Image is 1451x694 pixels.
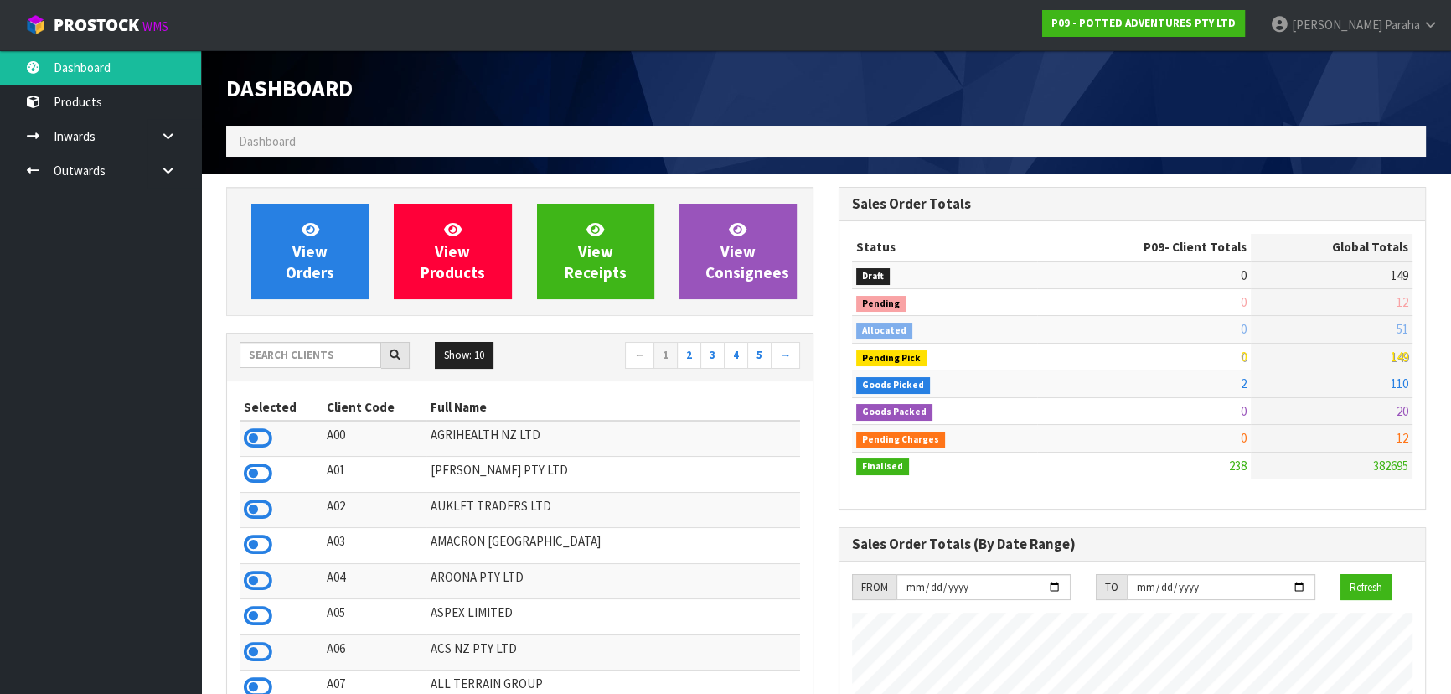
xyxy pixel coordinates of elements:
[1397,294,1408,310] span: 12
[1241,321,1247,337] span: 0
[54,14,139,36] span: ProStock
[1397,403,1408,419] span: 20
[1096,574,1127,601] div: TO
[653,342,678,369] a: 1
[705,220,789,282] span: View Consignees
[856,432,945,448] span: Pending Charges
[1241,403,1247,419] span: 0
[1391,375,1408,391] span: 110
[240,394,323,421] th: Selected
[700,342,725,369] a: 3
[1397,321,1408,337] span: 51
[426,394,800,421] th: Full Name
[1241,430,1247,446] span: 0
[724,342,748,369] a: 4
[856,404,932,421] span: Goods Packed
[323,634,426,670] td: A06
[1241,294,1247,310] span: 0
[1241,375,1247,391] span: 2
[1397,430,1408,446] span: 12
[856,458,909,475] span: Finalised
[426,492,800,527] td: AUKLET TRADERS LTD
[771,342,800,369] a: →
[852,196,1412,212] h3: Sales Order Totals
[394,204,511,299] a: ViewProducts
[421,220,485,282] span: View Products
[856,377,930,394] span: Goods Picked
[565,220,627,282] span: View Receipts
[1042,10,1245,37] a: P09 - POTTED ADVENTURES PTY LTD
[1391,267,1408,283] span: 149
[856,350,927,367] span: Pending Pick
[323,563,426,598] td: A04
[747,342,772,369] a: 5
[323,492,426,527] td: A02
[240,342,381,368] input: Search clients
[426,457,800,492] td: [PERSON_NAME] PTY LTD
[1241,349,1247,365] span: 0
[323,421,426,457] td: A00
[1292,17,1382,33] span: [PERSON_NAME]
[677,342,701,369] a: 2
[1373,458,1408,474] span: 382695
[1391,349,1408,365] span: 149
[323,599,426,634] td: A05
[679,204,797,299] a: ViewConsignees
[426,421,800,457] td: AGRIHEALTH NZ LTD
[239,133,296,149] span: Dashboard
[286,220,334,282] span: View Orders
[426,528,800,563] td: AMACRON [GEOGRAPHIC_DATA]
[435,342,493,369] button: Show: 10
[537,204,654,299] a: ViewReceipts
[1340,574,1392,601] button: Refresh
[226,74,353,102] span: Dashboard
[1037,234,1251,261] th: - Client Totals
[426,563,800,598] td: AROONA PTY LTD
[1241,267,1247,283] span: 0
[251,204,369,299] a: ViewOrders
[25,14,46,35] img: cube-alt.png
[1051,16,1236,30] strong: P09 - POTTED ADVENTURES PTY LTD
[1144,239,1164,255] span: P09
[323,457,426,492] td: A01
[1229,458,1247,474] span: 238
[323,394,426,421] th: Client Code
[142,18,168,34] small: WMS
[1251,234,1412,261] th: Global Totals
[426,634,800,670] td: ACS NZ PTY LTD
[856,323,912,339] span: Allocated
[533,342,801,371] nav: Page navigation
[852,536,1412,552] h3: Sales Order Totals (By Date Range)
[852,574,896,601] div: FROM
[323,528,426,563] td: A03
[856,296,906,313] span: Pending
[1385,17,1420,33] span: Paraha
[852,234,1037,261] th: Status
[426,599,800,634] td: ASPEX LIMITED
[856,268,890,285] span: Draft
[625,342,654,369] a: ←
